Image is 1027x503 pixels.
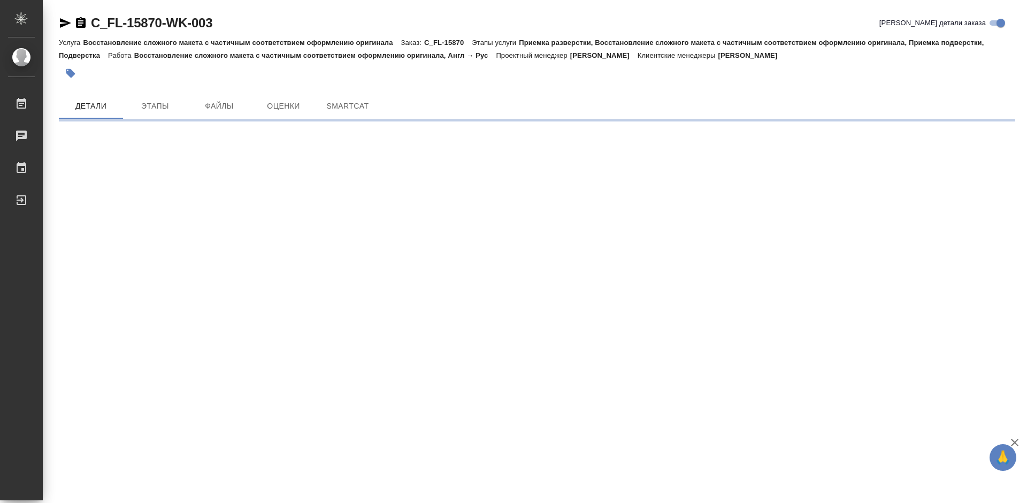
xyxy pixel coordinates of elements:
p: Приемка разверстки, Восстановление сложного макета с частичным соответствием оформлению оригинала... [59,39,984,59]
span: Файлы [194,100,245,113]
p: Проектный менеджер [496,51,570,59]
span: 🙏 [994,446,1012,469]
span: Этапы [129,100,181,113]
p: Восстановление сложного макета с частичным соответствием оформлению оригинала, Англ → Рус [134,51,496,59]
button: Скопировать ссылку для ЯМессенджера [59,17,72,29]
button: Скопировать ссылку [74,17,87,29]
p: Клиентские менеджеры [638,51,718,59]
button: 🙏 [990,444,1016,471]
p: [PERSON_NAME] [718,51,785,59]
button: Добавить тэг [59,62,82,85]
p: Этапы услуги [472,39,519,47]
p: Услуга [59,39,83,47]
p: [PERSON_NAME] [570,51,638,59]
a: C_FL-15870-WK-003 [91,16,212,30]
p: C_FL-15870 [424,39,472,47]
p: Восстановление сложного макета с частичным соответствием оформлению оригинала [83,39,401,47]
span: Детали [65,100,117,113]
span: [PERSON_NAME] детали заказа [879,18,986,28]
span: SmartCat [322,100,373,113]
p: Заказ: [401,39,424,47]
span: Оценки [258,100,309,113]
p: Работа [108,51,134,59]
